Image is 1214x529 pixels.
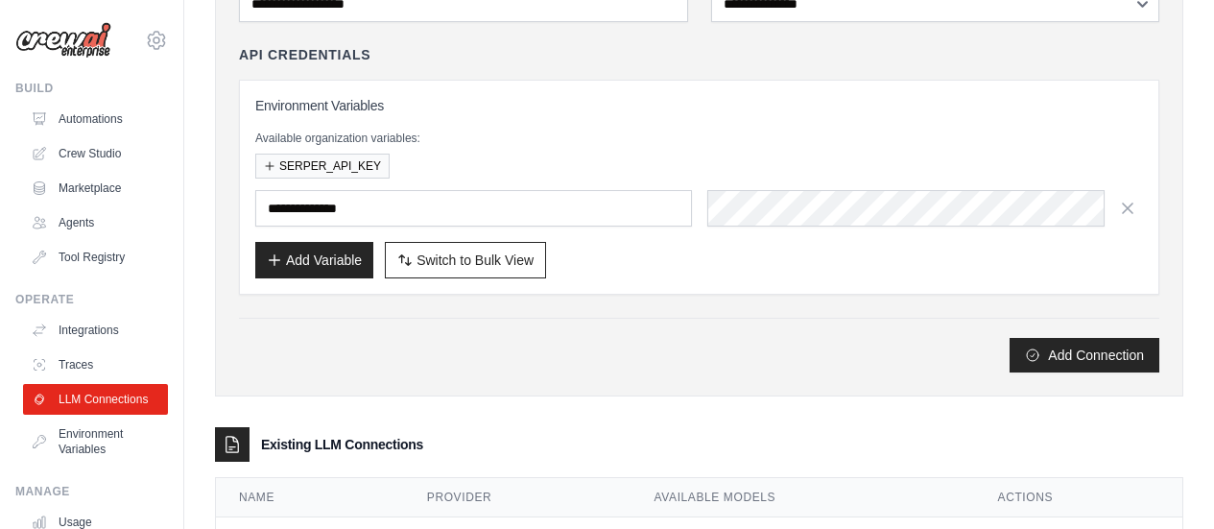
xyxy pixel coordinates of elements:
[216,478,404,517] th: Name
[975,478,1182,517] th: Actions
[23,173,168,204] a: Marketplace
[417,251,534,270] span: Switch to Bulk View
[255,242,373,278] button: Add Variable
[255,154,390,179] button: SERPER_API_KEY
[23,207,168,238] a: Agents
[255,96,1143,115] h3: Environment Variables
[261,435,423,454] h3: Existing LLM Connections
[23,242,168,273] a: Tool Registry
[23,138,168,169] a: Crew Studio
[15,81,168,96] div: Build
[15,484,168,499] div: Manage
[1010,338,1159,373] button: Add Connection
[23,384,168,415] a: LLM Connections
[15,292,168,307] div: Operate
[23,349,168,380] a: Traces
[631,478,975,517] th: Available Models
[23,419,168,465] a: Environment Variables
[15,22,111,59] img: Logo
[23,315,168,346] a: Integrations
[239,45,370,64] h4: API Credentials
[255,131,1143,146] p: Available organization variables:
[404,478,631,517] th: Provider
[23,104,168,134] a: Automations
[385,242,546,278] button: Switch to Bulk View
